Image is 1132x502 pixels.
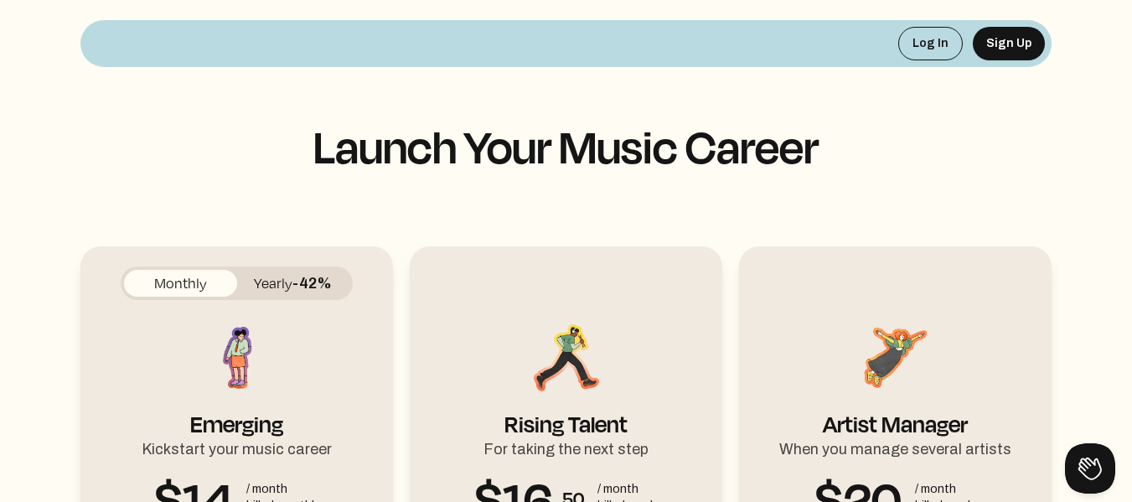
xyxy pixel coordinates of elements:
button: Sign Up [973,27,1045,60]
button: Yearly-42% [237,270,350,297]
div: / month [246,481,320,498]
div: For taking the next step [483,431,649,461]
div: Artist Manager [823,396,968,431]
div: Emerging [190,396,283,431]
div: / month [915,481,976,498]
div: Rising Talent [504,396,628,431]
iframe: Toggle Customer Support [1065,443,1115,494]
div: When you manage several artists [779,431,1011,461]
div: Kickstart your music career [142,431,332,461]
div: / month [597,481,659,498]
button: Log In [898,27,963,60]
h1: Launch Your Music Career [80,121,1052,171]
img: Rising Talent [529,320,604,396]
img: Artist Manager [858,320,933,396]
span: -42% [292,275,332,292]
button: Monthly [124,270,237,297]
img: Emerging [199,320,275,396]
